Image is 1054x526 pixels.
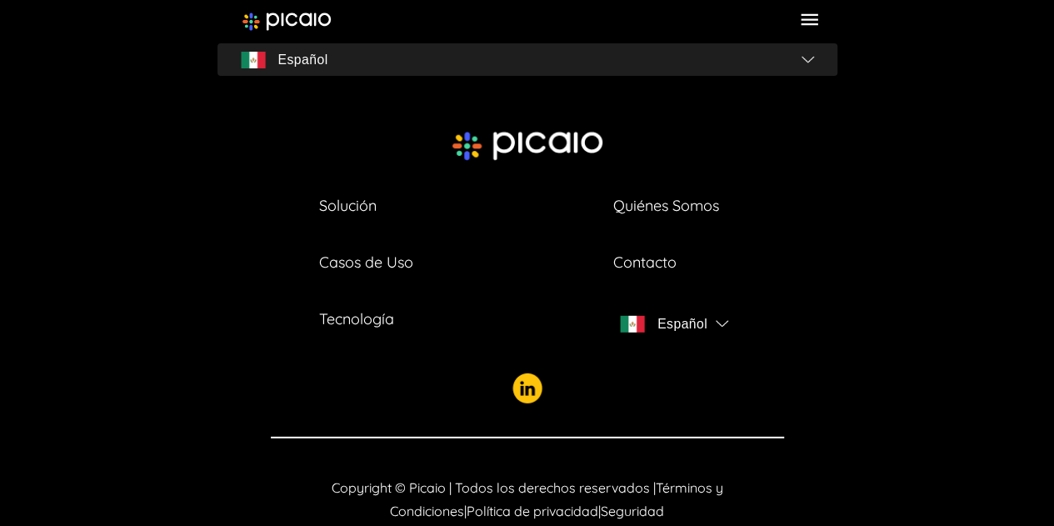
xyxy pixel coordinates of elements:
[452,132,602,161] img: picaio-logo
[620,316,645,333] img: flag
[217,43,837,77] button: flagEspañolflag
[613,251,677,274] a: Contacto
[657,313,707,336] span: Español
[598,503,601,519] span: |
[613,194,719,218] a: Quiénes Somos
[716,320,728,327] img: flag
[464,503,467,519] span: |
[319,308,394,331] a: Tecnología
[601,503,664,519] a: Seguridad
[332,479,656,496] span: Copyright © Picaio | Todos los derechos reservados |
[241,52,266,68] img: flag
[802,56,814,63] img: flag
[319,194,377,218] a: Solución
[613,308,735,341] button: flagEspañolflag
[242,13,332,31] img: image
[512,373,542,403] img: picaio-socal-logo
[319,251,413,274] a: Casos de Uso
[467,503,598,519] a: Política de privacidad
[278,48,328,72] span: Español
